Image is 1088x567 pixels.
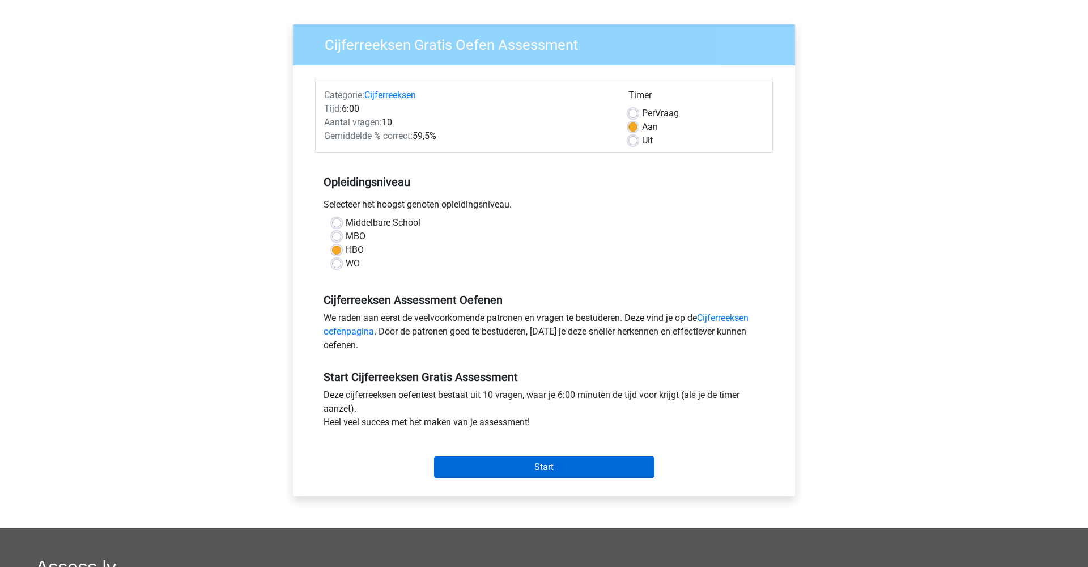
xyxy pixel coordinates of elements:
div: 10 [316,116,620,129]
h5: Start Cijferreeksen Gratis Assessment [324,370,764,384]
h3: Cijferreeksen Gratis Oefen Assessment [311,32,787,54]
h5: Opleidingsniveau [324,171,764,193]
div: Selecteer het hoogst genoten opleidingsniveau. [315,198,773,216]
h5: Cijferreeksen Assessment Oefenen [324,293,764,307]
span: Aantal vragen: [324,117,382,128]
label: Vraag [642,107,679,120]
label: Middelbare School [346,216,420,230]
span: Categorie: [324,90,364,100]
span: Per [642,108,655,119]
span: Tijd: [324,103,342,114]
label: Uit [642,134,653,147]
div: 6:00 [316,102,620,116]
div: Deze cijferreeksen oefentest bestaat uit 10 vragen, waar je 6:00 minuten de tijd voor krijgt (als... [315,388,773,434]
label: Aan [642,120,658,134]
input: Start [434,456,654,478]
div: We raden aan eerst de veelvoorkomende patronen en vragen te bestuderen. Deze vind je op de . Door... [315,311,773,357]
div: 59,5% [316,129,620,143]
label: HBO [346,243,364,257]
span: Gemiddelde % correct: [324,130,413,141]
a: Cijferreeksen [364,90,416,100]
label: MBO [346,230,365,243]
label: WO [346,257,360,270]
div: Timer [628,88,764,107]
